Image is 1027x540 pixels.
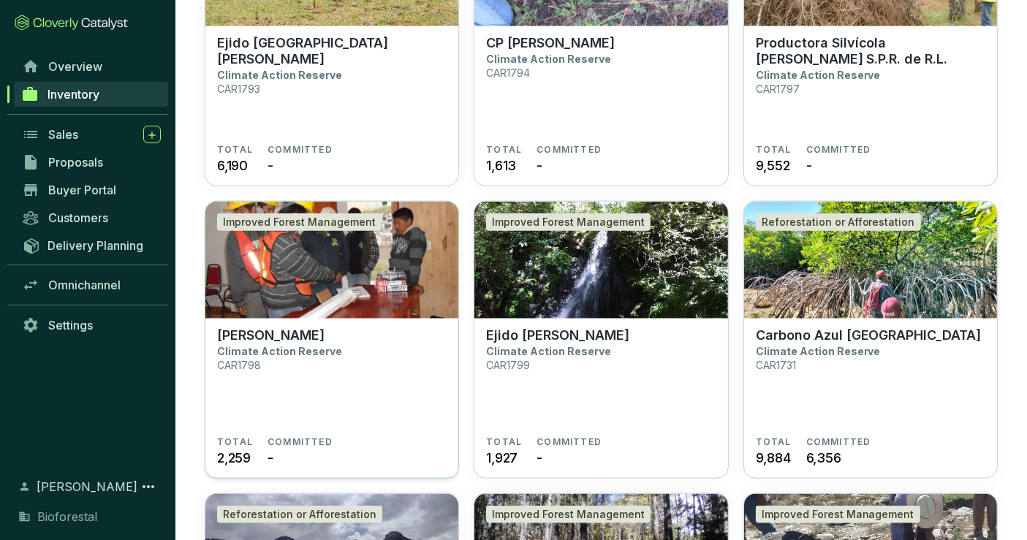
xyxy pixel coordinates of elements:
[537,436,602,448] span: COMMITTED
[217,69,342,81] p: Climate Action Reserve
[268,144,333,156] span: COMMITTED
[217,144,253,156] span: TOTAL
[48,318,93,332] span: Settings
[48,238,143,253] span: Delivery Planning
[217,83,260,95] p: CAR1793
[217,436,253,448] span: TOTAL
[15,122,168,147] a: Sales
[486,345,611,357] p: Climate Action Reserve
[806,156,812,175] span: -
[756,448,791,468] span: 9,884
[756,144,792,156] span: TOTAL
[474,202,727,319] img: Ejido Jonuco Pedernales
[756,327,982,343] p: Carbono Azul [GEOGRAPHIC_DATA]
[48,87,99,102] span: Inventory
[537,448,542,468] span: -
[756,345,881,357] p: Climate Action Reserve
[217,213,382,231] div: Improved Forest Management
[756,156,790,175] span: 9,552
[268,436,333,448] span: COMMITTED
[205,201,459,479] a: Ejido OcojalaImproved Forest Management[PERSON_NAME]Climate Action ReserveCAR1798TOTAL2,259COMMIT...
[15,233,168,257] a: Delivery Planning
[48,210,108,225] span: Customers
[806,144,871,156] span: COMMITTED
[806,436,871,448] span: COMMITTED
[217,35,447,67] p: Ejido [GEOGRAPHIC_DATA][PERSON_NAME]
[486,359,530,371] p: CAR1799
[48,127,78,142] span: Sales
[486,327,629,343] p: Ejido [PERSON_NAME]
[48,155,103,170] span: Proposals
[486,213,651,231] div: Improved Forest Management
[15,178,168,202] a: Buyer Portal
[486,35,615,51] p: CP [PERSON_NAME]
[217,327,325,343] p: [PERSON_NAME]
[486,156,516,175] span: 1,613
[48,59,102,74] span: Overview
[744,202,997,319] img: Carbono Azul Playa Tortuga
[486,144,522,156] span: TOTAL
[15,273,168,297] a: Omnichannel
[217,448,251,468] span: 2,259
[37,478,137,495] span: [PERSON_NAME]
[743,201,998,479] a: Carbono Azul Playa TortugaReforestation or AfforestationCarbono Azul [GEOGRAPHIC_DATA]Climate Act...
[474,201,728,479] a: Ejido Jonuco PedernalesImproved Forest ManagementEjido [PERSON_NAME]Climate Action ReserveCAR1799...
[48,278,121,292] span: Omnichannel
[15,313,168,338] a: Settings
[537,144,602,156] span: COMMITTED
[486,506,651,523] div: Improved Forest Management
[205,202,458,319] img: Ejido Ocojala
[15,150,168,175] a: Proposals
[486,66,530,79] p: CAR1794
[486,53,611,65] p: Climate Action Reserve
[37,508,97,525] span: Bioforestal
[756,359,796,371] p: CAR1731
[806,448,841,468] span: 6,356
[756,213,921,231] div: Reforestation or Afforestation
[756,506,920,523] div: Improved Forest Management
[486,436,522,448] span: TOTAL
[217,506,382,523] div: Reforestation or Afforestation
[15,205,168,230] a: Customers
[217,359,261,371] p: CAR1798
[756,69,881,81] p: Climate Action Reserve
[756,436,792,448] span: TOTAL
[48,183,116,197] span: Buyer Portal
[756,35,985,67] p: Productora Silvícola [PERSON_NAME] S.P.R. de R.L.
[268,448,273,468] span: -
[486,448,518,468] span: 1,927
[268,156,273,175] span: -
[537,156,542,175] span: -
[217,345,342,357] p: Climate Action Reserve
[217,156,248,175] span: 6,190
[14,82,168,107] a: Inventory
[15,54,168,79] a: Overview
[756,83,800,95] p: CAR1797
